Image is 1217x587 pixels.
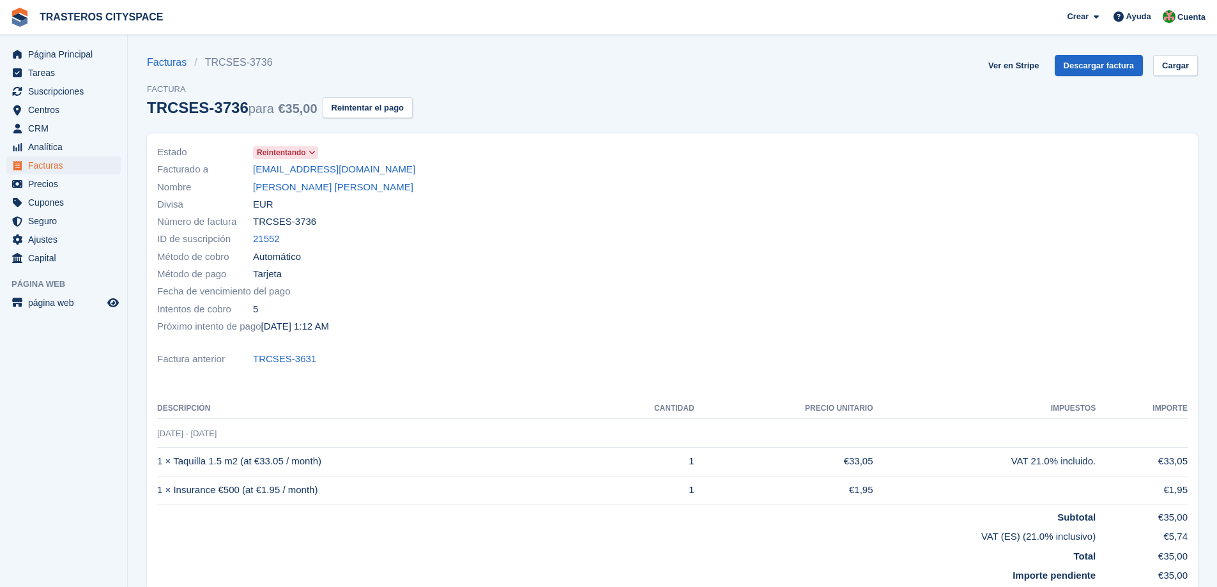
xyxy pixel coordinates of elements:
[1096,447,1188,476] td: €33,05
[589,476,694,505] td: 1
[694,447,873,476] td: €33,05
[257,147,306,158] span: Reintentando
[28,82,105,100] span: Suscripciones
[157,162,253,177] span: Facturado a
[1067,10,1089,23] span: Crear
[6,294,121,312] a: menú
[6,138,121,156] a: menu
[28,45,105,63] span: Página Principal
[1073,551,1096,561] strong: Total
[147,55,194,70] a: Facturas
[249,102,274,116] span: para
[157,232,253,247] span: ID de suscripción
[28,175,105,193] span: Precios
[157,145,253,160] span: Estado
[694,399,873,419] th: Precio unitario
[28,212,105,230] span: Seguro
[157,267,253,282] span: Método de pago
[323,97,413,118] button: Reintentar el pago
[873,399,1096,419] th: Impuestos
[6,231,121,248] a: menu
[147,55,413,70] nav: breadcrumbs
[10,8,29,27] img: stora-icon-8386f47178a22dfd0bd8f6a31ec36ba5ce8667c1dd55bd0f319d3a0aa187defe.svg
[1177,11,1206,24] span: Cuenta
[28,294,105,312] span: página web
[1096,505,1188,524] td: €35,00
[6,175,121,193] a: menu
[253,250,301,264] span: Automático
[253,232,280,247] a: 21552
[253,267,282,282] span: Tarjeta
[28,138,105,156] span: Analítica
[34,6,169,27] a: TRASTEROS CITYSPACE
[157,284,290,299] span: Fecha de vencimiento del pago
[157,476,589,505] td: 1 × Insurance €500 (at €1.95 / month)
[6,249,121,267] a: menu
[11,278,127,291] span: Página web
[28,119,105,137] span: CRM
[28,101,105,119] span: Centros
[157,352,253,367] span: Factura anterior
[589,399,694,419] th: CANTIDAD
[253,145,318,160] a: Reintentando
[28,156,105,174] span: Facturas
[1126,10,1151,23] span: Ayuda
[6,45,121,63] a: menu
[1153,55,1198,76] a: Cargar
[983,55,1044,76] a: Ver en Stripe
[157,524,1096,544] td: VAT (ES) (21.0% inclusivo)
[157,399,589,419] th: Descripción
[157,197,253,212] span: Divisa
[694,476,873,505] td: €1,95
[6,82,121,100] a: menu
[157,180,253,195] span: Nombre
[253,162,415,177] a: [EMAIL_ADDRESS][DOMAIN_NAME]
[6,119,121,137] a: menu
[147,99,318,116] div: TRCSES-3736
[6,64,121,82] a: menu
[253,352,316,367] a: TRCSES-3631
[6,156,121,174] a: menu
[278,102,317,116] span: €35,00
[1057,512,1096,522] strong: Subtotal
[157,250,253,264] span: Método de cobro
[1096,563,1188,583] td: €35,00
[1055,55,1144,76] a: Descargar factura
[28,231,105,248] span: Ajustes
[1096,476,1188,505] td: €1,95
[1013,570,1096,581] strong: Importe pendiente
[1163,10,1175,23] img: CitySpace
[6,212,121,230] a: menu
[253,302,258,317] span: 5
[261,319,329,334] time: 2025-10-07 23:12:05 UTC
[1096,524,1188,544] td: €5,74
[147,83,413,96] span: Factura
[6,101,121,119] a: menu
[1096,399,1188,419] th: Importe
[157,215,253,229] span: Número de factura
[873,454,1096,469] div: VAT 21.0% incluido.
[28,249,105,267] span: Capital
[6,194,121,211] a: menu
[589,447,694,476] td: 1
[157,302,253,317] span: Intentos de cobro
[253,180,413,195] a: [PERSON_NAME] [PERSON_NAME]
[28,194,105,211] span: Cupones
[1096,544,1188,564] td: €35,00
[157,447,589,476] td: 1 × Taquilla 1.5 m2 (at €33.05 / month)
[28,64,105,82] span: Tareas
[253,197,273,212] span: EUR
[157,429,217,438] span: [DATE] - [DATE]
[157,319,261,334] span: Próximo intento de pago
[105,295,121,310] a: Vista previa de la tienda
[253,215,316,229] span: TRCSES-3736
